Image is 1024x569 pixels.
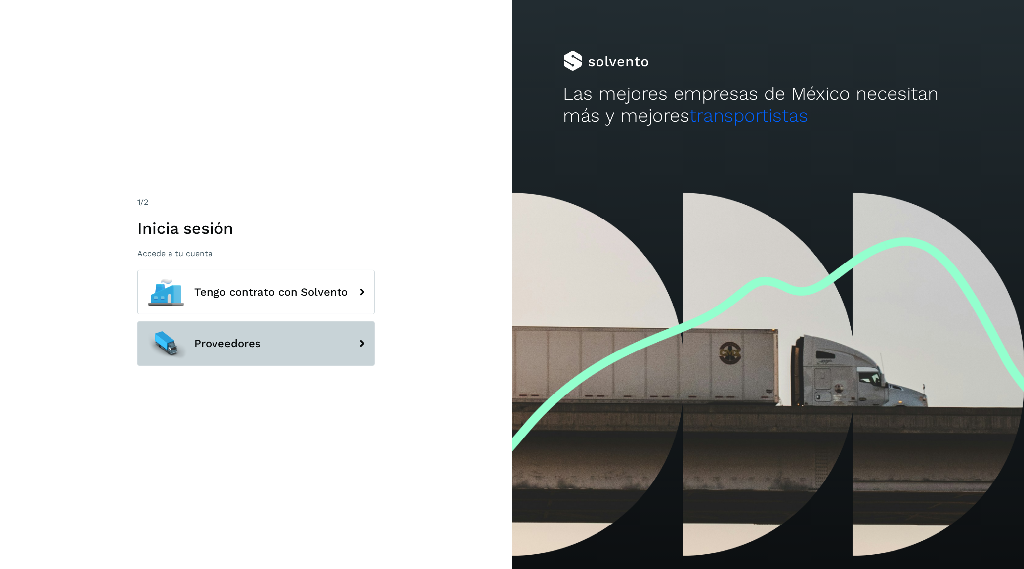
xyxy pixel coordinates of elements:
[194,338,261,350] span: Proveedores
[194,286,348,298] span: Tengo contrato con Solvento
[137,197,140,207] span: 1
[690,105,809,126] span: transportistas
[137,321,375,366] button: Proveedores
[137,270,375,314] button: Tengo contrato con Solvento
[137,196,375,208] div: /2
[563,83,973,127] h2: Las mejores empresas de México necesitan más y mejores
[137,219,375,238] h1: Inicia sesión
[137,249,375,258] p: Accede a tu cuenta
